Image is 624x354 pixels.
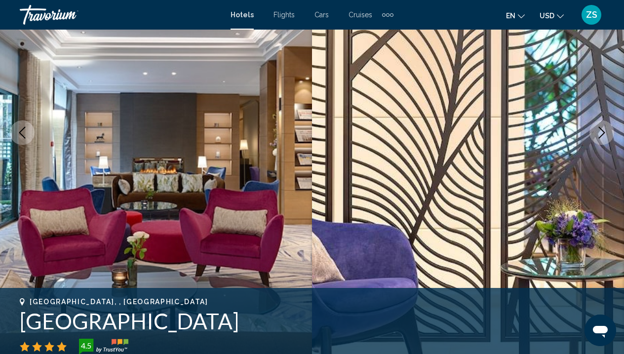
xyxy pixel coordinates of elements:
[585,315,616,346] iframe: Кнопка запуска окна обмена сообщениями
[20,308,604,334] h1: [GEOGRAPHIC_DATA]
[579,4,604,25] button: User Menu
[30,298,208,306] span: [GEOGRAPHIC_DATA], , [GEOGRAPHIC_DATA]
[273,11,295,19] a: Flights
[506,12,515,20] span: en
[314,11,329,19] a: Cars
[231,11,254,19] a: Hotels
[382,7,393,23] button: Extra navigation items
[540,12,554,20] span: USD
[540,8,564,23] button: Change currency
[349,11,372,19] a: Cruises
[76,340,96,352] div: 4.5
[589,120,614,145] button: Next image
[586,10,597,20] span: ZS
[20,5,221,25] a: Travorium
[10,120,35,145] button: Previous image
[506,8,525,23] button: Change language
